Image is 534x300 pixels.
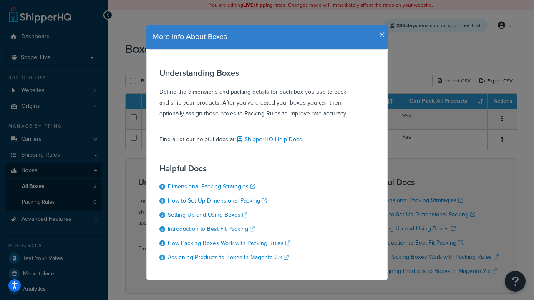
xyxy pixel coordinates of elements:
h3: Understanding Boxes [159,68,354,77]
a: ShipperHQ Help Docs [236,135,302,144]
div: Find all of our helpful docs at: [159,127,354,145]
a: Dimensional Packing Strategies [168,182,255,191]
h3: Helpful Docs [159,164,290,173]
a: Introduction to Best Fit Packing [168,225,255,233]
a: Assigning Products to Boxes in Magento 2.x [168,253,289,262]
a: How to Set Up Dimensional Packing [168,196,267,205]
a: How Packing Boxes Work with Packing Rules [168,239,290,247]
h4: More Info About Boxes [153,32,381,42]
div: Define the dimensions and packing details for each box you use to pack and ship your products. Af... [159,68,354,119]
a: Setting Up and Using Boxes [168,210,247,219]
